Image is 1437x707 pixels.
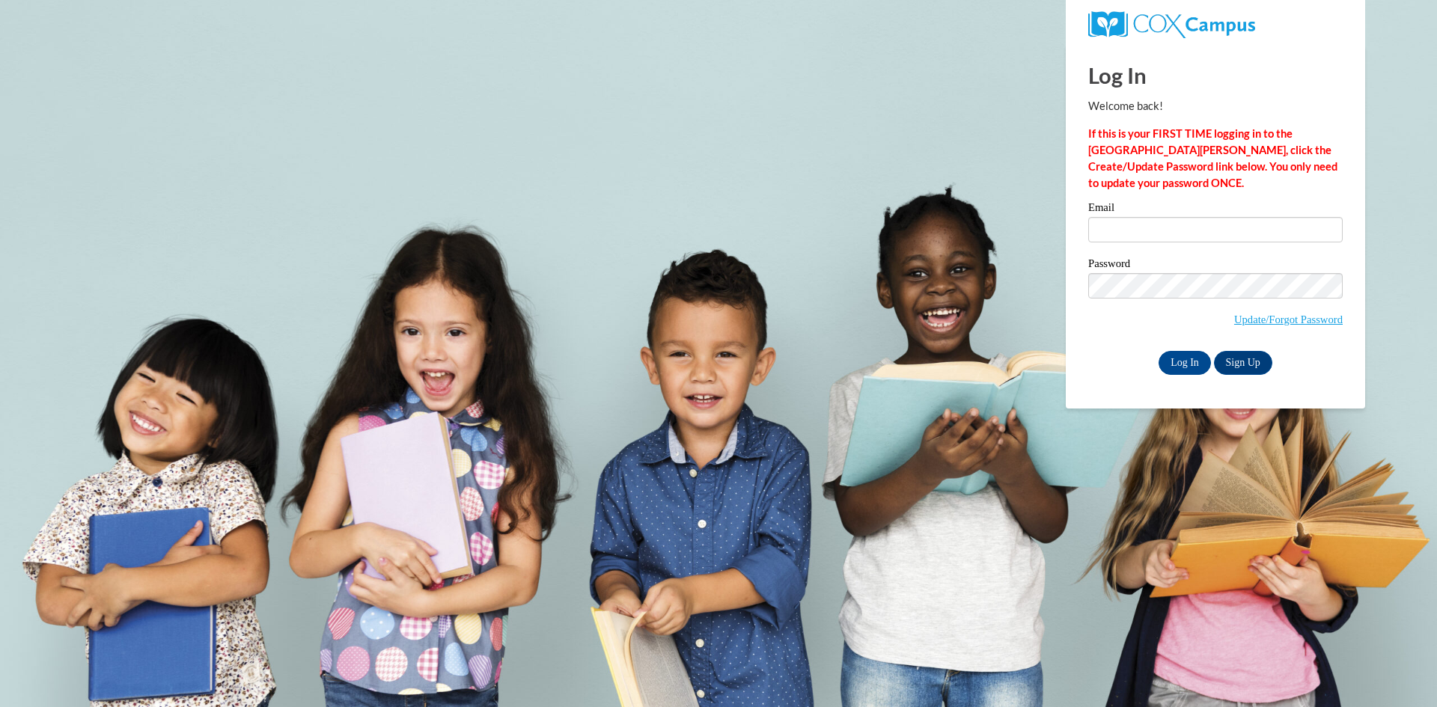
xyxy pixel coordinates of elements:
[1088,17,1255,30] a: COX Campus
[1088,98,1343,114] p: Welcome back!
[1214,351,1272,375] a: Sign Up
[1088,127,1337,189] strong: If this is your FIRST TIME logging in to the [GEOGRAPHIC_DATA][PERSON_NAME], click the Create/Upd...
[1088,11,1255,38] img: COX Campus
[1088,258,1343,273] label: Password
[1088,202,1343,217] label: Email
[1159,351,1211,375] input: Log In
[1088,60,1343,91] h1: Log In
[1234,313,1343,325] a: Update/Forgot Password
